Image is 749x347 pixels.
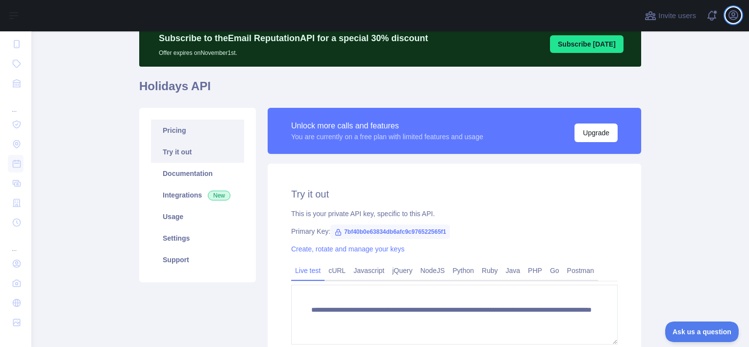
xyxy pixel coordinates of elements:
a: Support [151,249,244,271]
a: Postman [563,263,598,278]
a: cURL [325,263,350,278]
a: Try it out [151,141,244,163]
div: ... [8,233,24,253]
a: Pricing [151,120,244,141]
iframe: Toggle Customer Support [665,322,739,342]
a: Create, rotate and manage your keys [291,245,404,253]
a: Python [449,263,478,278]
div: Unlock more calls and features [291,120,483,132]
a: Settings [151,227,244,249]
a: Go [546,263,563,278]
div: Primary Key: [291,226,618,236]
h2: Try it out [291,187,618,201]
h1: Holidays API [139,78,641,102]
a: Javascript [350,263,388,278]
button: Invite users [643,8,698,24]
button: Subscribe [DATE] [550,35,624,53]
span: New [208,191,230,200]
a: Java [502,263,524,278]
a: Ruby [478,263,502,278]
div: ... [8,94,24,114]
div: This is your private API key, specific to this API. [291,209,618,219]
a: Documentation [151,163,244,184]
span: 7bf40b0e63834db6afc9c976522565f1 [330,224,450,239]
p: Offer expires on November 1st. [159,45,428,57]
a: NodeJS [416,263,449,278]
button: Upgrade [574,124,618,142]
a: jQuery [388,263,416,278]
a: Integrations New [151,184,244,206]
a: Usage [151,206,244,227]
p: Subscribe to the Email Reputation API for a special 30 % discount [159,31,428,45]
div: You are currently on a free plan with limited features and usage [291,132,483,142]
span: Invite users [658,10,696,22]
a: Live test [291,263,325,278]
a: PHP [524,263,546,278]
